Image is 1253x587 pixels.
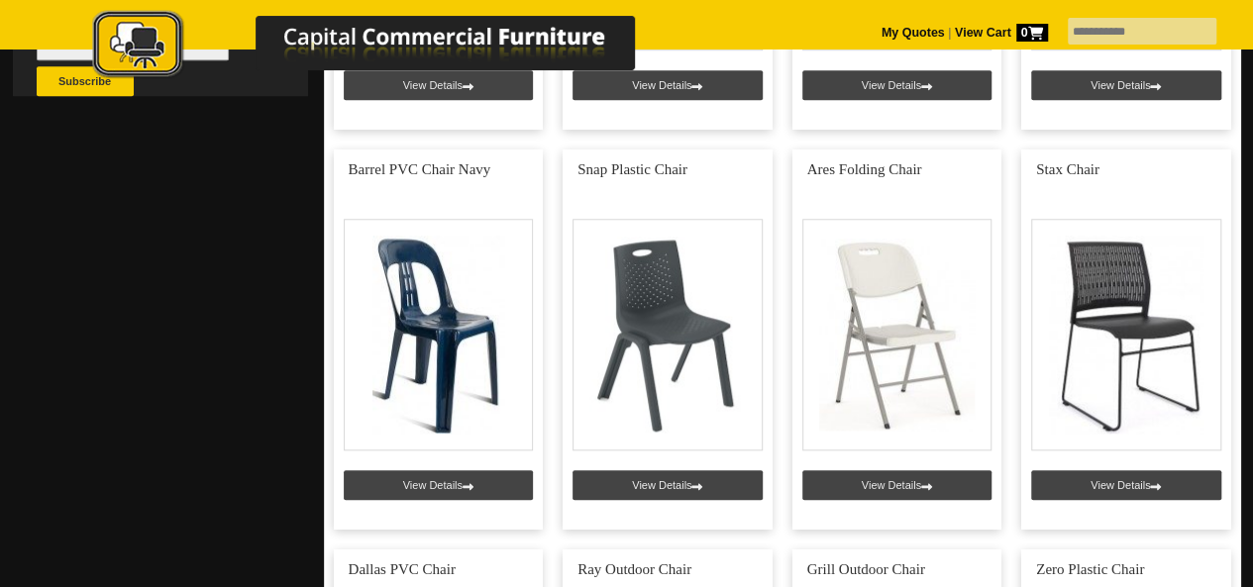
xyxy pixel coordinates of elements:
[882,26,945,40] a: My Quotes
[951,26,1047,40] a: View Cart0
[37,66,134,96] button: Subscribe
[1016,24,1048,42] span: 0
[955,26,1048,40] strong: View Cart
[38,10,731,82] img: Capital Commercial Furniture Logo
[38,10,731,88] a: Capital Commercial Furniture Logo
